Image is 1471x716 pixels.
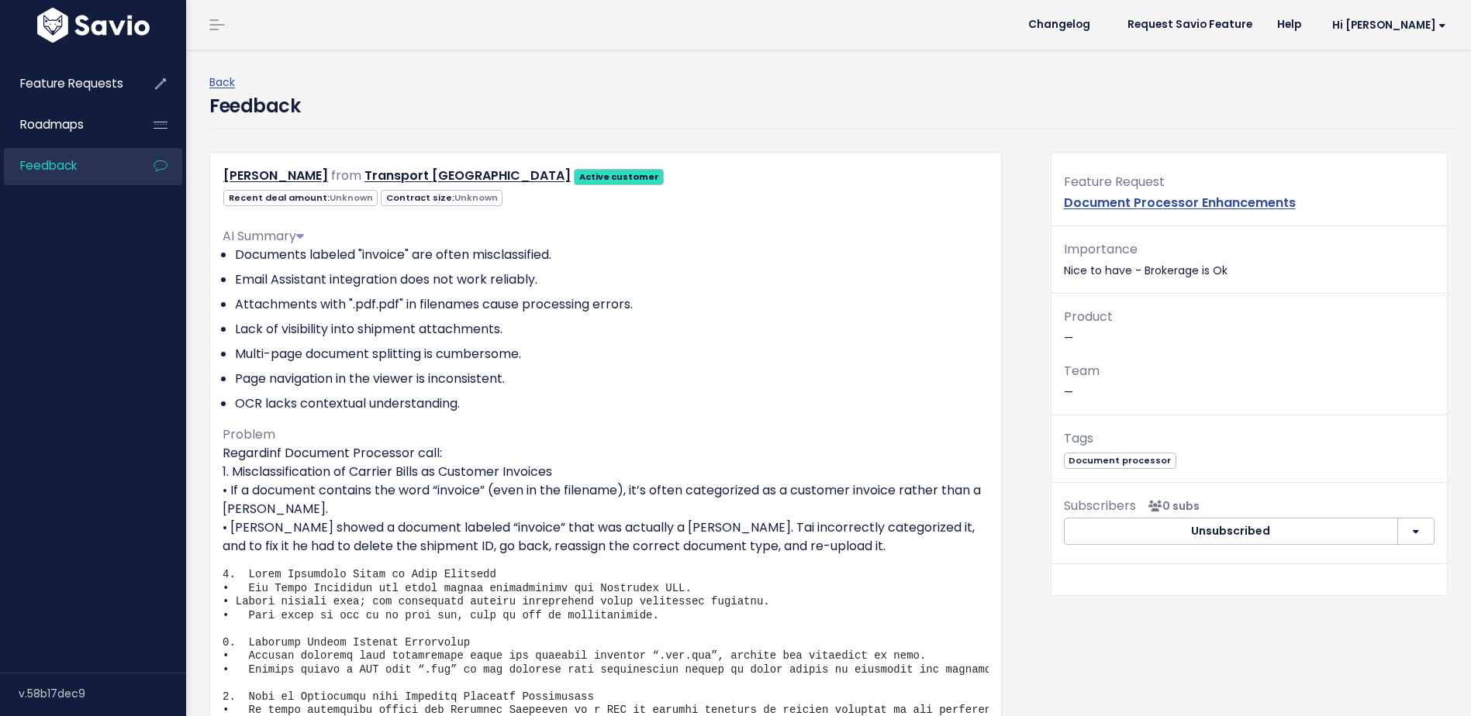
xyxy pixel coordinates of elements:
[1064,239,1435,281] p: Nice to have - Brokerage is Ok
[235,345,989,363] li: Multi-page document splitting is cumbersome.
[20,157,77,174] span: Feedback
[1064,173,1165,191] span: Feature Request
[33,8,154,43] img: logo-white.9d6f32f41409.svg
[235,320,989,339] li: Lack of visibility into shipment attachments.
[223,167,328,184] a: [PERSON_NAME]
[1064,362,1100,380] span: Team
[1064,429,1093,447] span: Tags
[4,107,129,143] a: Roadmaps
[20,75,123,91] span: Feature Requests
[1064,518,1399,546] button: Unsubscribed
[209,74,235,90] a: Back
[4,148,129,184] a: Feedback
[1064,497,1136,515] span: Subscribers
[235,370,989,388] li: Page navigation in the viewer is inconsistent.
[20,116,84,133] span: Roadmaps
[381,190,502,206] span: Contract size:
[235,295,989,314] li: Attachments with ".pdf.pdf" in filenames cause processing errors.
[454,191,498,204] span: Unknown
[1064,306,1435,348] p: —
[223,444,989,556] p: Regardinf Document Processor call: 1. Misclassification of Carrier Bills as Customer Invoices • I...
[209,92,300,120] h4: Feedback
[1064,360,1435,402] p: —
[1332,19,1446,31] span: Hi [PERSON_NAME]
[364,167,571,184] a: Transport [GEOGRAPHIC_DATA]
[1064,453,1176,469] span: Document processor
[1064,194,1296,212] a: Document Processor Enhancements
[579,170,659,183] strong: Active customer
[4,66,129,102] a: Feature Requests
[1142,498,1200,514] span: <p><strong>Subscribers</strong><br><br> No subscribers yet<br> </p>
[330,191,373,204] span: Unknown
[19,673,186,714] div: v.58b17dec9
[235,394,989,413] li: OCR lacks contextual understanding.
[1265,13,1314,36] a: Help
[1314,13,1459,37] a: Hi [PERSON_NAME]
[1064,308,1113,325] span: Product
[223,227,304,245] span: AI Summary
[331,167,361,184] span: from
[235,270,989,289] li: Email Assistant integration does not work reliably.
[1064,452,1176,467] a: Document processor
[1115,13,1265,36] a: Request Savio Feature
[1028,19,1090,30] span: Changelog
[223,190,378,206] span: Recent deal amount:
[1064,240,1138,258] span: Importance
[235,246,989,264] li: Documents labeled "invoice" are often misclassified.
[223,425,275,443] span: Problem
